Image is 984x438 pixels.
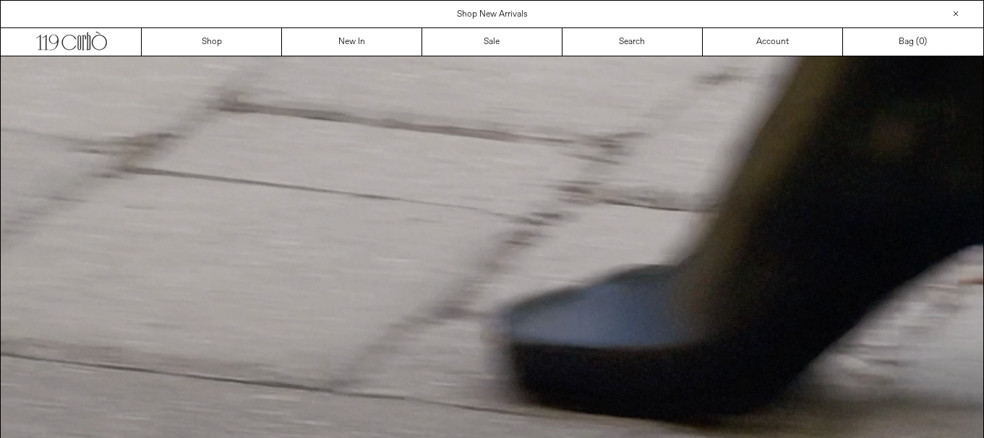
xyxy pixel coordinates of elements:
span: ) [919,35,927,48]
a: Search [562,28,703,56]
a: Account [703,28,843,56]
span: 0 [919,36,924,48]
a: Shop New Arrivals [457,9,528,20]
a: New In [282,28,422,56]
a: Bag () [843,28,983,56]
a: Shop [142,28,282,56]
a: Sale [422,28,562,56]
